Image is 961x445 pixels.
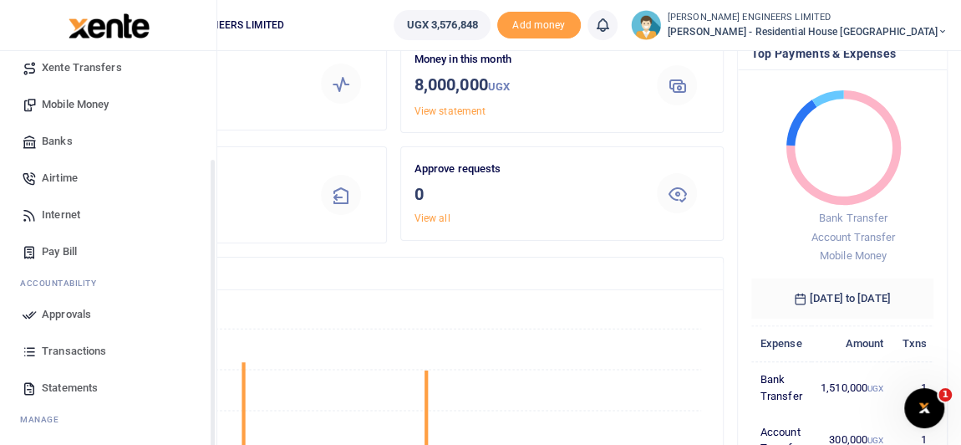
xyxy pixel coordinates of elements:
small: UGX [867,436,883,445]
li: Ac [13,270,203,296]
h3: 8,000,000 [414,72,633,100]
a: Xente Transfers [13,49,203,86]
li: Wallet ballance [387,10,496,40]
h4: Transactions Overview [78,264,709,283]
a: Add money [497,18,581,30]
span: [PERSON_NAME] - Residential House [GEOGRAPHIC_DATA] [668,24,948,39]
span: Transactions [42,343,106,360]
h3: 0 [414,182,633,207]
th: Amount [811,326,893,362]
span: Account Transfer [811,231,895,243]
a: Transactions [13,333,203,370]
img: profile-user [631,10,661,40]
iframe: Intercom live chat [904,388,944,428]
a: Pay Bill [13,233,203,270]
li: Toup your wallet [497,12,581,39]
th: Expense [751,326,811,362]
span: Internet [42,207,80,223]
small: UGX [488,80,510,93]
p: Approve requests [414,161,633,178]
span: 1 [938,388,952,402]
p: Money in this month [414,51,633,69]
h6: [DATE] to [DATE] [751,279,934,319]
span: UGX 3,576,848 [406,17,477,33]
th: Txns [892,326,936,362]
a: Approvals [13,296,203,333]
span: Xente Transfers [42,59,122,76]
span: countability [33,277,96,289]
a: profile-user [PERSON_NAME] ENGINEERS LIMITED [PERSON_NAME] - Residential House [GEOGRAPHIC_DATA] [631,10,948,40]
small: [PERSON_NAME] ENGINEERS LIMITED [668,11,948,25]
a: UGX 3,576,848 [394,10,490,40]
a: View all [414,212,450,224]
a: Mobile Money [13,86,203,123]
span: Mobile Money [42,96,109,113]
a: Statements [13,370,203,407]
a: View statement [414,105,486,117]
img: logo-large [69,13,150,38]
span: Bank Transfer [818,212,887,224]
td: Bank Transfer [751,362,811,414]
a: Banks [13,123,203,160]
td: 1,510,000 [811,362,893,414]
span: Mobile Money [819,249,886,262]
li: M [13,407,203,432]
h4: Top Payments & Expenses [751,44,934,63]
small: UGX [867,384,883,393]
span: Approvals [42,306,91,323]
span: Banks [42,133,73,150]
span: Add money [497,12,581,39]
span: Airtime [42,170,78,187]
a: Airtime [13,160,203,197]
span: Pay Bill [42,243,77,260]
td: 1 [892,362,936,414]
a: Internet [13,197,203,233]
span: Statements [42,380,98,396]
a: logo-small logo-large logo-large [67,18,150,31]
span: anage [28,413,59,426]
